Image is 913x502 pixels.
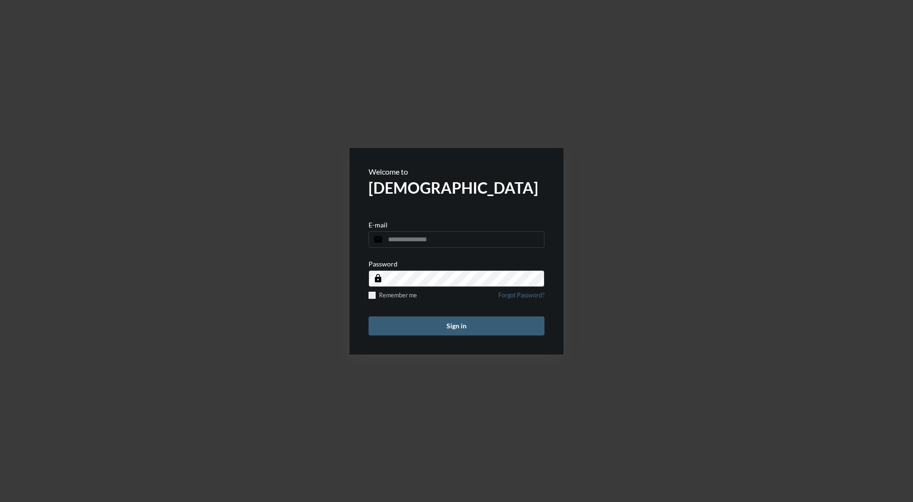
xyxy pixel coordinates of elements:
p: Password [369,260,398,268]
label: Remember me [369,292,417,299]
a: Forgot Password? [498,292,544,305]
p: Welcome to [369,167,544,176]
h2: [DEMOGRAPHIC_DATA] [369,178,544,197]
button: Sign in [369,316,544,335]
p: E-mail [369,221,388,229]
